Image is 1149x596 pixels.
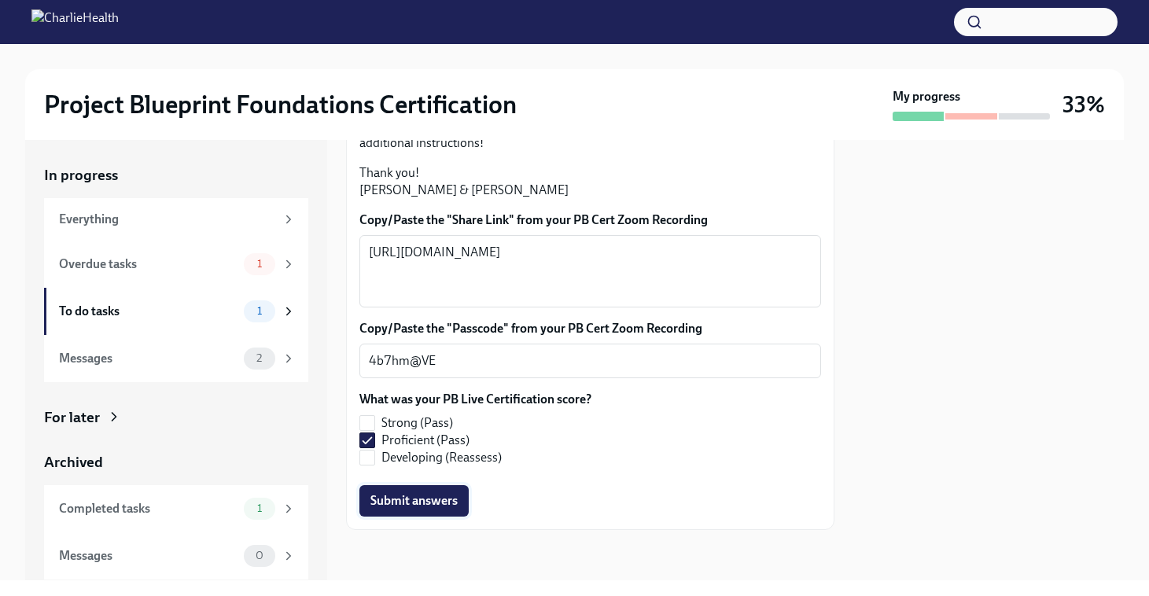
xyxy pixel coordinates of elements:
span: 0 [246,550,273,561]
h3: 33% [1062,90,1105,119]
div: For later [44,407,100,428]
a: Messages2 [44,335,308,382]
span: Strong (Pass) [381,414,453,432]
button: Submit answers [359,485,469,517]
label: Copy/Paste the "Passcode" from your PB Cert Zoom Recording [359,320,821,337]
a: In progress [44,165,308,186]
div: Completed tasks [59,500,238,517]
strong: My progress [893,88,960,105]
a: Messages0 [44,532,308,579]
a: Overdue tasks1 [44,241,308,288]
div: Overdue tasks [59,256,238,273]
span: Submit answers [370,493,458,509]
div: Messages [59,547,238,565]
a: To do tasks1 [44,288,308,335]
span: 1 [248,502,271,514]
textarea: 4b7hm@VE [369,351,812,370]
h2: Project Blueprint Foundations Certification [44,89,517,120]
span: Proficient (Pass) [381,432,470,449]
a: For later [44,407,308,428]
div: Everything [59,211,275,228]
a: Completed tasks1 [44,485,308,532]
p: Thank you! [PERSON_NAME] & [PERSON_NAME] [359,164,821,199]
label: What was your PB Live Certification score? [359,391,591,408]
span: 2 [247,352,271,364]
div: Messages [59,350,238,367]
a: Everything [44,198,308,241]
div: To do tasks [59,303,238,320]
textarea: [URL][DOMAIN_NAME] [369,243,812,300]
a: Archived [44,452,308,473]
span: Developing (Reassess) [381,449,502,466]
label: Copy/Paste the "Share Link" from your PB Cert Zoom Recording [359,212,821,229]
img: CharlieHealth [31,9,119,35]
span: 1 [248,258,271,270]
span: 1 [248,305,271,317]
